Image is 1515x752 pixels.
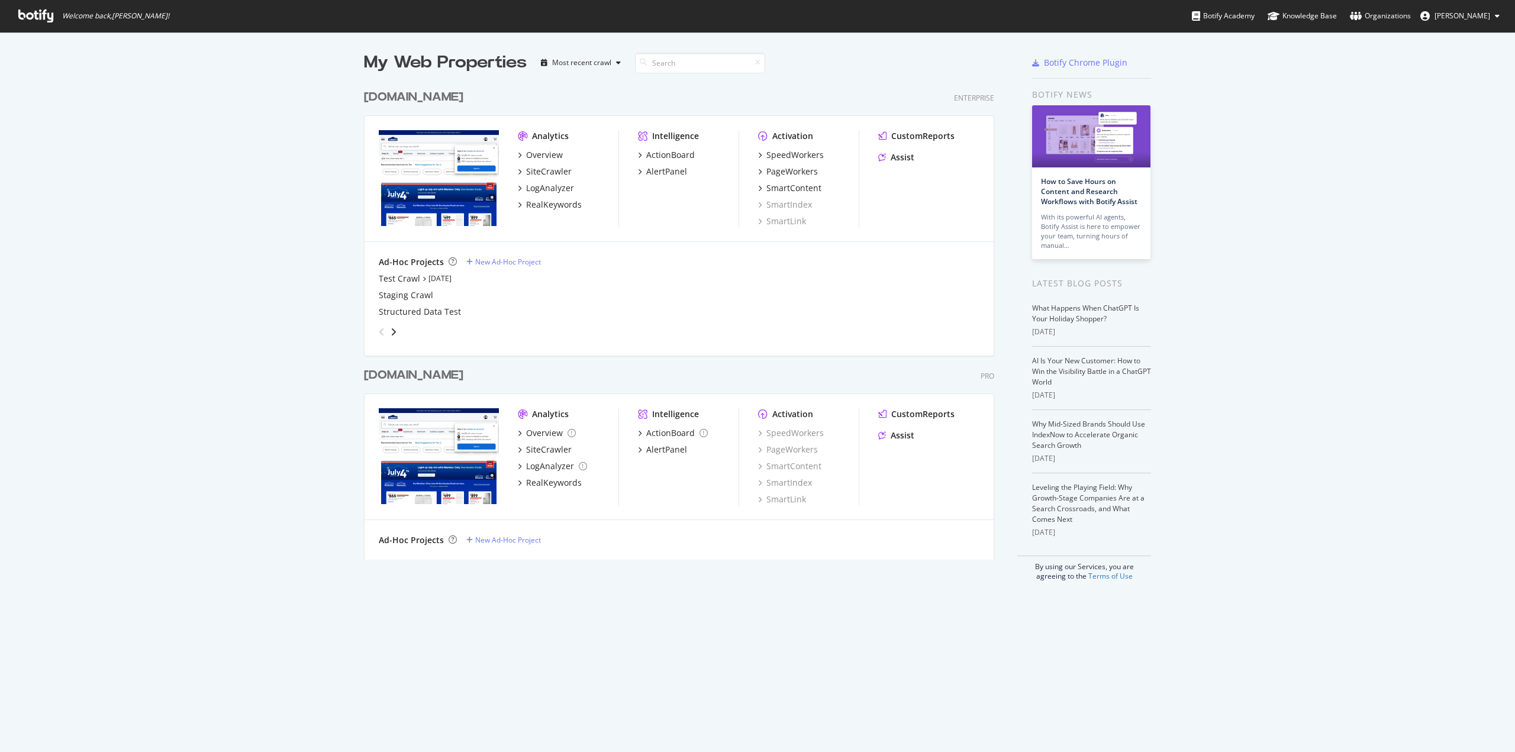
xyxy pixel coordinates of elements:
div: angle-right [389,326,398,338]
div: [DOMAIN_NAME] [364,367,463,384]
a: AI Is Your New Customer: How to Win the Visibility Battle in a ChatGPT World [1032,356,1151,387]
div: Organizations [1350,10,1411,22]
div: Most recent crawl [552,59,611,66]
div: Ad-Hoc Projects [379,534,444,546]
div: [DATE] [1032,453,1151,464]
a: SpeedWorkers [758,149,824,161]
div: AlertPanel [646,166,687,177]
div: Botify Chrome Plugin [1044,57,1127,69]
div: Assist [891,151,914,163]
div: New Ad-Hoc Project [475,535,541,545]
div: Overview [526,149,563,161]
div: Ad-Hoc Projects [379,256,444,268]
a: PageWorkers [758,166,818,177]
a: [DATE] [428,273,452,283]
div: Enterprise [954,93,994,103]
a: Assist [878,151,914,163]
a: How to Save Hours on Content and Research Workflows with Botify Assist [1041,176,1137,206]
a: CustomReports [878,408,955,420]
div: Activation [772,408,813,420]
a: Why Mid-Sized Brands Should Use IndexNow to Accelerate Organic Search Growth [1032,419,1145,450]
a: RealKeywords [518,477,582,489]
div: By using our Services, you are agreeing to the [1017,556,1151,581]
div: ActionBoard [646,427,695,439]
a: SmartIndex [758,477,812,489]
div: ActionBoard [646,149,695,161]
a: AlertPanel [638,166,687,177]
img: How to Save Hours on Content and Research Workflows with Botify Assist [1032,105,1150,167]
a: Leveling the Playing Field: Why Growth-Stage Companies Are at a Search Crossroads, and What Comes... [1032,482,1145,524]
div: Analytics [532,130,569,142]
span: Mason Nelson [1435,11,1490,21]
a: CustomReports [878,130,955,142]
a: SmartLink [758,215,806,227]
div: RealKeywords [526,477,582,489]
span: Welcome back, [PERSON_NAME] ! [62,11,169,21]
a: LogAnalyzer [518,460,587,472]
div: LogAnalyzer [526,182,574,194]
div: AlertPanel [646,444,687,456]
div: Activation [772,130,813,142]
div: PageWorkers [758,444,818,456]
div: My Web Properties [364,51,527,75]
a: RealKeywords [518,199,582,211]
div: Botify news [1032,88,1151,101]
div: SiteCrawler [526,166,572,177]
div: Overview [526,427,563,439]
a: What Happens When ChatGPT Is Your Holiday Shopper? [1032,303,1139,324]
a: Overview [518,149,563,161]
a: SmartLink [758,493,806,505]
div: CustomReports [891,408,955,420]
div: SiteCrawler [526,444,572,456]
button: [PERSON_NAME] [1411,7,1509,25]
div: CustomReports [891,130,955,142]
a: SiteCrawler [518,166,572,177]
a: SmartIndex [758,199,812,211]
a: LogAnalyzer [518,182,574,194]
a: Botify Chrome Plugin [1032,57,1127,69]
a: Terms of Use [1088,571,1133,581]
a: New Ad-Hoc Project [466,257,541,267]
div: PageWorkers [766,166,818,177]
a: [DOMAIN_NAME] [364,89,468,106]
div: Assist [891,430,914,441]
div: SmartContent [766,182,821,194]
div: Botify Academy [1192,10,1255,22]
input: Search [635,53,765,73]
img: www.lowessecondary.com [379,408,499,504]
div: [DATE] [1032,390,1151,401]
button: Most recent crawl [536,53,626,72]
div: angle-left [374,322,389,341]
div: Intelligence [652,130,699,142]
div: grid [364,75,1004,560]
a: AlertPanel [638,444,687,456]
img: www.lowes.com [379,130,499,226]
a: SpeedWorkers [758,427,824,439]
div: New Ad-Hoc Project [475,257,541,267]
a: Staging Crawl [379,289,433,301]
div: [DATE] [1032,327,1151,337]
div: [DATE] [1032,527,1151,538]
div: [DOMAIN_NAME] [364,89,463,106]
a: SmartContent [758,460,821,472]
a: SiteCrawler [518,444,572,456]
div: RealKeywords [526,199,582,211]
a: SmartContent [758,182,821,194]
a: Assist [878,430,914,441]
div: Knowledge Base [1268,10,1337,22]
a: Overview [518,427,576,439]
a: Test Crawl [379,273,420,285]
div: SpeedWorkers [766,149,824,161]
div: LogAnalyzer [526,460,574,472]
a: ActionBoard [638,427,708,439]
a: Structured Data Test [379,306,461,318]
a: [DOMAIN_NAME] [364,367,468,384]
